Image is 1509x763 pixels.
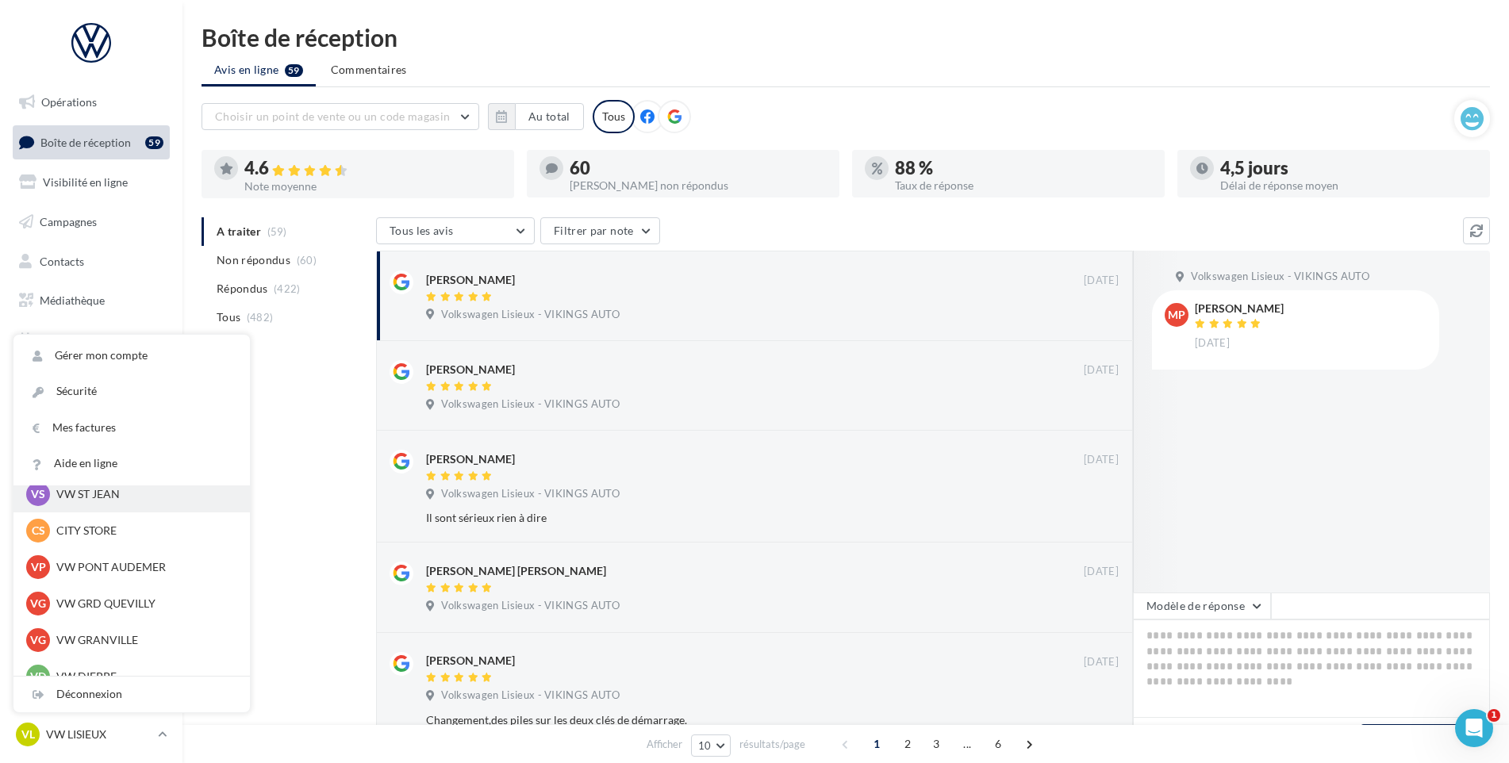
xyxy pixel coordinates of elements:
a: Sécurité [13,374,250,409]
span: (60) [297,254,317,266]
p: VW ST JEAN [56,486,231,502]
div: [PERSON_NAME] [1195,303,1284,314]
button: Tous les avis [376,217,535,244]
span: Tous [217,309,240,325]
iframe: Intercom live chat [1455,709,1493,747]
span: VD [30,669,46,684]
p: VW GRD QUEVILLY [56,596,231,612]
span: Boîte de réception [40,135,131,148]
span: VS [31,486,45,502]
div: 88 % [895,159,1152,177]
span: [DATE] [1084,565,1119,579]
span: Volkswagen Lisieux - VIKINGS AUTO [441,487,620,501]
span: résultats/page [739,737,805,752]
a: Mes factures [13,410,250,446]
span: [DATE] [1195,336,1230,351]
button: Choisir un point de vente ou un code magasin [202,103,479,130]
span: VP [31,559,46,575]
span: ... [954,731,980,757]
p: VW LISIEUX [46,727,152,742]
span: Opérations [41,95,97,109]
span: VG [30,596,46,612]
button: Modèle de réponse [1133,592,1271,619]
div: 60 [570,159,827,177]
div: [PERSON_NAME] [PERSON_NAME] [426,563,606,579]
div: Délai de réponse moyen [1220,180,1477,191]
span: (482) [247,311,274,324]
span: Visibilité en ligne [43,175,128,189]
span: Volkswagen Lisieux - VIKINGS AUTO [441,688,620,703]
span: Calendrier [40,333,93,347]
span: CS [32,523,45,539]
div: Il sont sérieux rien à dire [426,510,1016,526]
span: 6 [985,731,1011,757]
span: Campagnes [40,215,97,228]
p: VW DIEPPE [56,669,231,684]
a: Boîte de réception59 [10,125,173,159]
div: Note moyenne [244,181,501,192]
span: MP [1168,307,1185,323]
span: VL [21,727,35,742]
span: Volkswagen Lisieux - VIKINGS AUTO [441,308,620,322]
a: Campagnes [10,205,173,239]
span: 10 [698,739,712,752]
a: Opérations [10,86,173,119]
div: Boîte de réception [202,25,1490,49]
div: 4.6 [244,159,501,178]
div: Déconnexion [13,677,250,712]
a: Contacts [10,245,173,278]
span: Médiathèque [40,293,105,307]
span: [DATE] [1084,453,1119,467]
div: Changement,des piles sur les deux clés de démarrage. [426,712,1016,728]
div: [PERSON_NAME] non répondus [570,180,827,191]
span: 3 [923,731,949,757]
span: [DATE] [1084,655,1119,669]
span: Volkswagen Lisieux - VIKINGS AUTO [1191,270,1369,284]
a: Gérer mon compte [13,338,250,374]
span: 2 [895,731,920,757]
a: Visibilité en ligne [10,166,173,199]
span: Tous les avis [390,224,454,237]
span: (422) [274,282,301,295]
a: Aide en ligne [13,446,250,481]
div: [PERSON_NAME] [426,653,515,669]
button: Au total [488,103,584,130]
span: [DATE] [1084,274,1119,288]
span: 1 [864,731,889,757]
a: Calendrier [10,324,173,357]
span: Commentaires [331,62,407,78]
div: [PERSON_NAME] [426,362,515,378]
span: Choisir un point de vente ou un code magasin [215,109,450,123]
button: Filtrer par note [540,217,660,244]
div: 4,5 jours [1220,159,1477,177]
span: Afficher [647,737,682,752]
button: Au total [515,103,584,130]
div: [PERSON_NAME] [426,272,515,288]
span: [DATE] [1084,363,1119,378]
span: Volkswagen Lisieux - VIKINGS AUTO [441,599,620,613]
div: Tous [593,100,635,133]
div: Taux de réponse [895,180,1152,191]
p: VW PONT AUDEMER [56,559,231,575]
span: Volkswagen Lisieux - VIKINGS AUTO [441,397,620,412]
span: VG [30,632,46,648]
button: 10 [691,734,731,757]
div: 59 [145,136,163,149]
a: PLV et print personnalisable [10,363,173,410]
span: Contacts [40,254,84,267]
a: VL VW LISIEUX [13,719,170,750]
span: Répondus [217,281,268,297]
span: 1 [1488,709,1500,722]
span: Non répondus [217,252,290,268]
div: [PERSON_NAME] [426,451,515,467]
a: Médiathèque [10,284,173,317]
a: Campagnes DataOnDemand [10,416,173,462]
p: VW GRANVILLE [56,632,231,648]
p: CITY STORE [56,523,231,539]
